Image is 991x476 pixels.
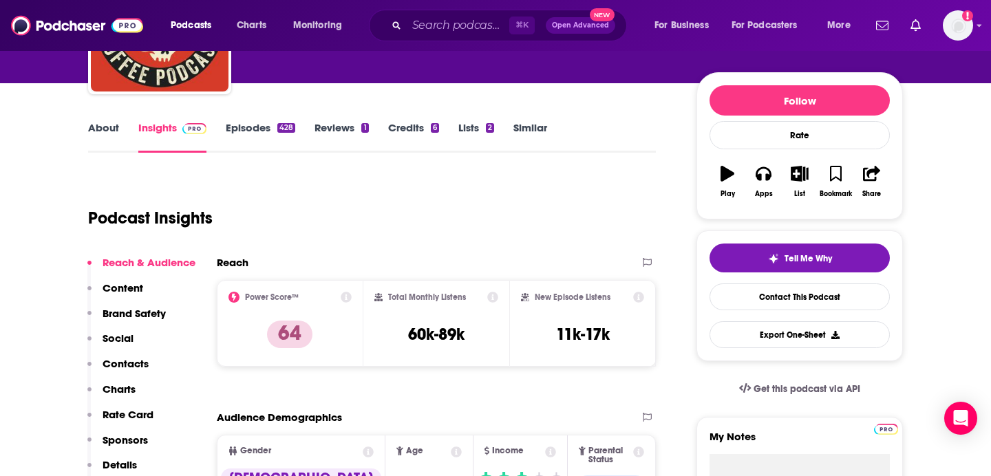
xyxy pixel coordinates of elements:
p: 64 [267,321,312,348]
div: 428 [277,123,295,133]
button: Contacts [87,357,149,382]
button: Social [87,332,134,357]
span: Gender [240,446,271,455]
a: Contact This Podcast [710,283,890,310]
div: Apps [755,190,773,198]
span: Charts [237,16,266,35]
button: Rate Card [87,408,153,433]
div: 6 [431,123,439,133]
p: Brand Safety [103,307,166,320]
h2: New Episode Listens [535,292,610,302]
p: Contacts [103,357,149,370]
span: Open Advanced [552,22,609,29]
span: For Podcasters [732,16,798,35]
button: Show profile menu [943,10,973,41]
h2: Reach [217,256,248,269]
p: Reach & Audience [103,256,195,269]
a: Show notifications dropdown [905,14,926,37]
h1: Podcast Insights [88,208,213,228]
span: For Business [654,16,709,35]
button: Open AdvancedNew [546,17,615,34]
button: open menu [161,14,229,36]
button: List [782,157,818,206]
span: Get this podcast via API [754,383,860,395]
h2: Audience Demographics [217,411,342,424]
button: Apps [745,157,781,206]
button: tell me why sparkleTell Me Why [710,244,890,272]
span: Podcasts [171,16,211,35]
span: Logged in as FirstLiberty [943,10,973,41]
span: Tell Me Why [785,253,832,264]
span: Monitoring [293,16,342,35]
p: Sponsors [103,433,148,446]
button: Share [854,157,890,206]
a: InsightsPodchaser Pro [138,121,206,153]
button: Follow [710,85,890,116]
button: Sponsors [87,433,148,459]
button: open menu [284,14,360,36]
button: open menu [723,14,818,36]
button: Play [710,157,745,206]
span: New [590,8,615,21]
div: Rate [710,121,890,149]
a: Show notifications dropdown [871,14,894,37]
button: Reach & Audience [87,256,195,281]
button: Charts [87,382,136,408]
div: 2 [486,123,494,133]
div: Play [721,190,735,198]
img: User Profile [943,10,973,41]
button: open menu [818,14,868,36]
span: Age [406,446,423,455]
span: Income [492,446,524,455]
span: More [827,16,851,35]
img: Podchaser Pro [182,123,206,134]
img: Podchaser Pro [874,424,898,435]
p: Rate Card [103,408,153,421]
a: Episodes428 [226,121,295,153]
button: Content [87,281,143,307]
div: List [794,190,805,198]
button: Bookmark [818,157,853,206]
button: Brand Safety [87,307,166,332]
h3: 11k-17k [556,324,610,345]
a: Lists2 [458,121,494,153]
a: Reviews1 [315,121,368,153]
span: Parental Status [588,446,631,464]
label: My Notes [710,430,890,454]
h3: 60k-89k [408,324,465,345]
p: Social [103,332,134,345]
div: Share [862,190,881,198]
img: tell me why sparkle [768,253,779,264]
a: About [88,121,119,153]
h2: Power Score™ [245,292,299,302]
p: Details [103,458,137,471]
p: Content [103,281,143,294]
input: Search podcasts, credits, & more... [407,14,509,36]
span: ⌘ K [509,17,535,34]
div: Bookmark [820,190,852,198]
a: Similar [513,121,547,153]
a: Get this podcast via API [728,372,871,406]
p: Charts [103,382,136,396]
svg: Add a profile image [962,10,973,21]
a: Charts [228,14,275,36]
button: open menu [645,14,726,36]
div: 1 [361,123,368,133]
div: Open Intercom Messenger [944,402,977,435]
a: Pro website [874,422,898,435]
h2: Total Monthly Listens [388,292,466,302]
button: Export One-Sheet [710,321,890,348]
a: Credits6 [388,121,439,153]
div: Search podcasts, credits, & more... [382,10,640,41]
img: Podchaser - Follow, Share and Rate Podcasts [11,12,143,39]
